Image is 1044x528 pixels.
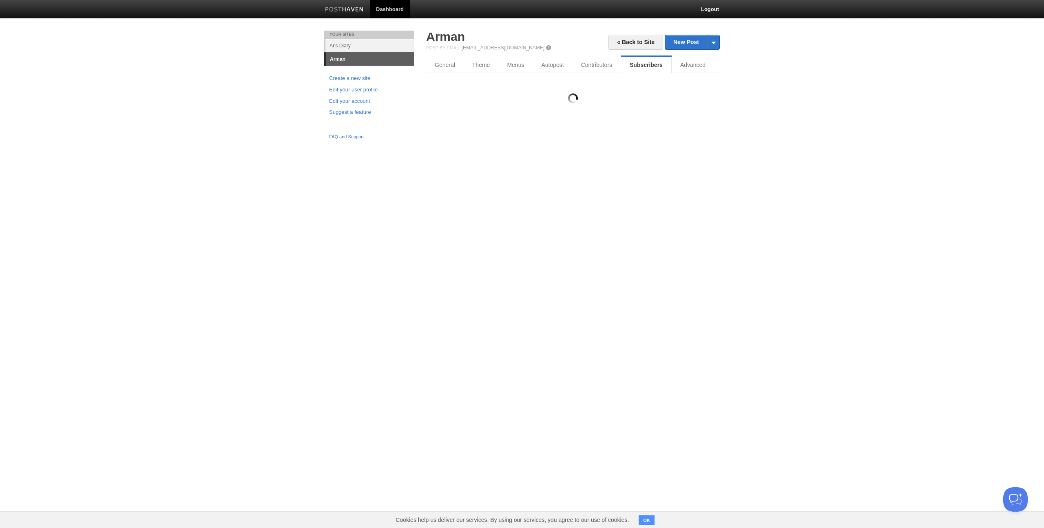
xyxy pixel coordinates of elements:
[325,39,414,52] a: Ar's Diary
[568,93,578,103] img: loading.gif
[329,97,409,106] a: Edit your account
[329,133,409,141] a: FAQ and Support
[329,108,409,117] a: Suggest a feature
[426,57,464,73] a: General
[533,57,572,73] a: Autopost
[498,57,533,73] a: Menus
[426,30,465,43] a: Arman
[608,35,663,50] a: « Back to Site
[665,35,719,49] a: New Post
[426,45,460,50] span: Post by Email
[329,86,409,94] a: Edit your user profile
[464,57,499,73] a: Theme
[639,515,655,525] button: OK
[672,57,714,73] a: Advanced
[387,512,637,528] span: Cookies help us deliver our services. By using our services, you agree to our use of cookies.
[462,45,544,51] a: [EMAIL_ADDRESS][DOMAIN_NAME]
[621,57,672,73] a: Subscribers
[324,31,414,39] li: Your Sites
[1003,487,1028,512] iframe: Help Scout Beacon - Open
[329,74,409,83] a: Create a new site
[573,57,621,73] a: Contributors
[325,7,364,13] img: Posthaven-bar
[326,53,414,66] a: Arman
